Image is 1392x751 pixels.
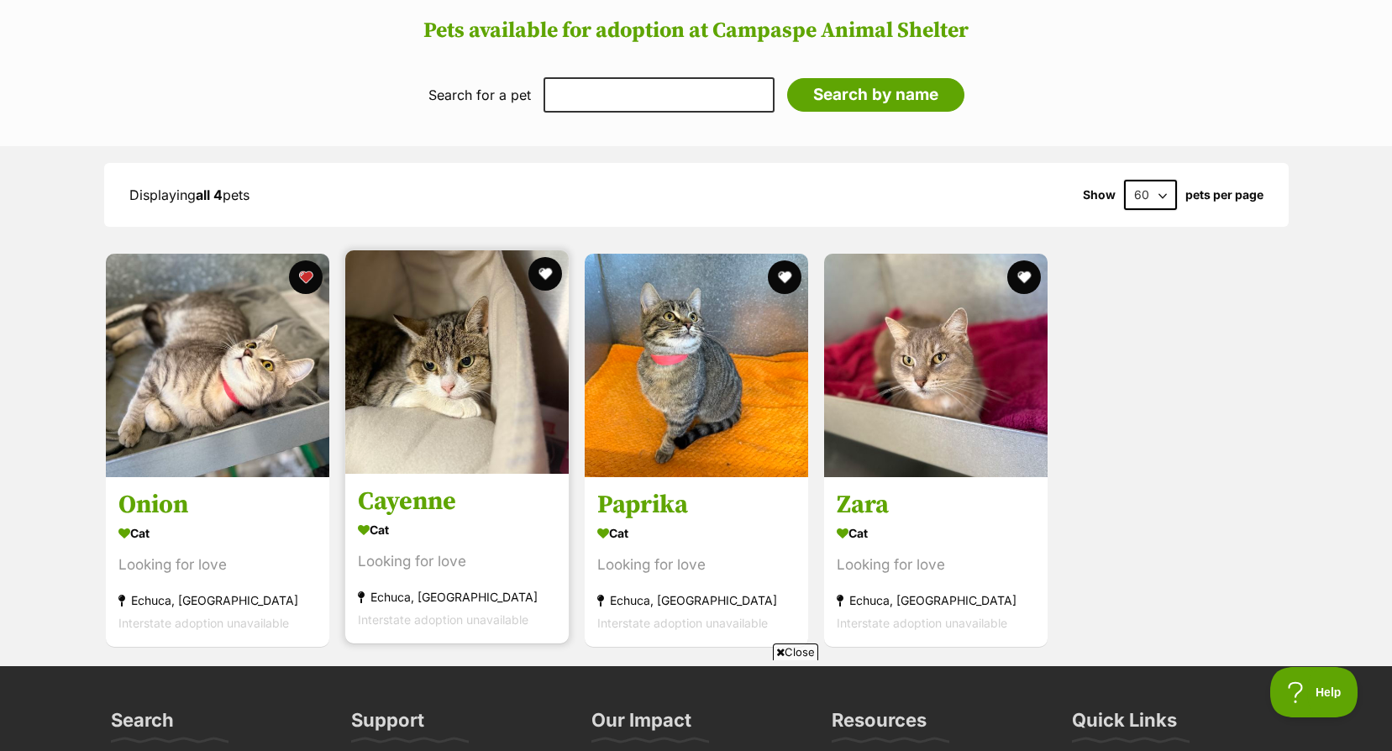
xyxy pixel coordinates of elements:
[837,490,1035,522] h3: Zara
[351,708,424,742] h3: Support
[17,18,1375,44] h2: Pets available for adoption at Campaspe Animal Shelter
[597,590,796,612] div: Echuca, [GEOGRAPHIC_DATA]
[597,617,768,631] span: Interstate adoption unavailable
[837,522,1035,546] div: Cat
[358,586,556,609] div: Echuca, [GEOGRAPHIC_DATA]
[1072,708,1177,742] h3: Quick Links
[358,551,556,574] div: Looking for love
[345,250,569,474] img: Cayenne
[118,490,317,522] h3: Onion
[585,254,808,477] img: Paprika
[118,522,317,546] div: Cat
[391,667,1002,743] iframe: Advertisement
[768,260,801,294] button: favourite
[597,490,796,522] h3: Paprika
[1007,260,1041,294] button: favourite
[1083,188,1116,202] span: Show
[111,708,174,742] h3: Search
[106,477,329,648] a: Onion Cat Looking for love Echuca, [GEOGRAPHIC_DATA] Interstate adoption unavailable favourite
[428,87,531,102] label: Search for a pet
[837,617,1007,631] span: Interstate adoption unavailable
[528,257,562,291] button: favourite
[837,590,1035,612] div: Echuca, [GEOGRAPHIC_DATA]
[196,186,223,203] strong: all 4
[597,554,796,577] div: Looking for love
[1185,188,1263,202] label: pets per page
[787,78,964,112] input: Search by name
[585,477,808,648] a: Paprika Cat Looking for love Echuca, [GEOGRAPHIC_DATA] Interstate adoption unavailable favourite
[118,554,317,577] div: Looking for love
[358,613,528,628] span: Interstate adoption unavailable
[118,617,289,631] span: Interstate adoption unavailable
[129,186,250,203] span: Displaying pets
[345,474,569,644] a: Cayenne Cat Looking for love Echuca, [GEOGRAPHIC_DATA] Interstate adoption unavailable favourite
[824,477,1048,648] a: Zara Cat Looking for love Echuca, [GEOGRAPHIC_DATA] Interstate adoption unavailable favourite
[118,590,317,612] div: Echuca, [GEOGRAPHIC_DATA]
[1270,667,1358,717] iframe: Help Scout Beacon - Open
[358,486,556,518] h3: Cayenne
[597,522,796,546] div: Cat
[773,643,818,660] span: Close
[358,518,556,543] div: Cat
[837,554,1035,577] div: Looking for love
[824,254,1048,477] img: Zara
[289,260,323,294] button: favourite
[106,254,329,477] img: Onion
